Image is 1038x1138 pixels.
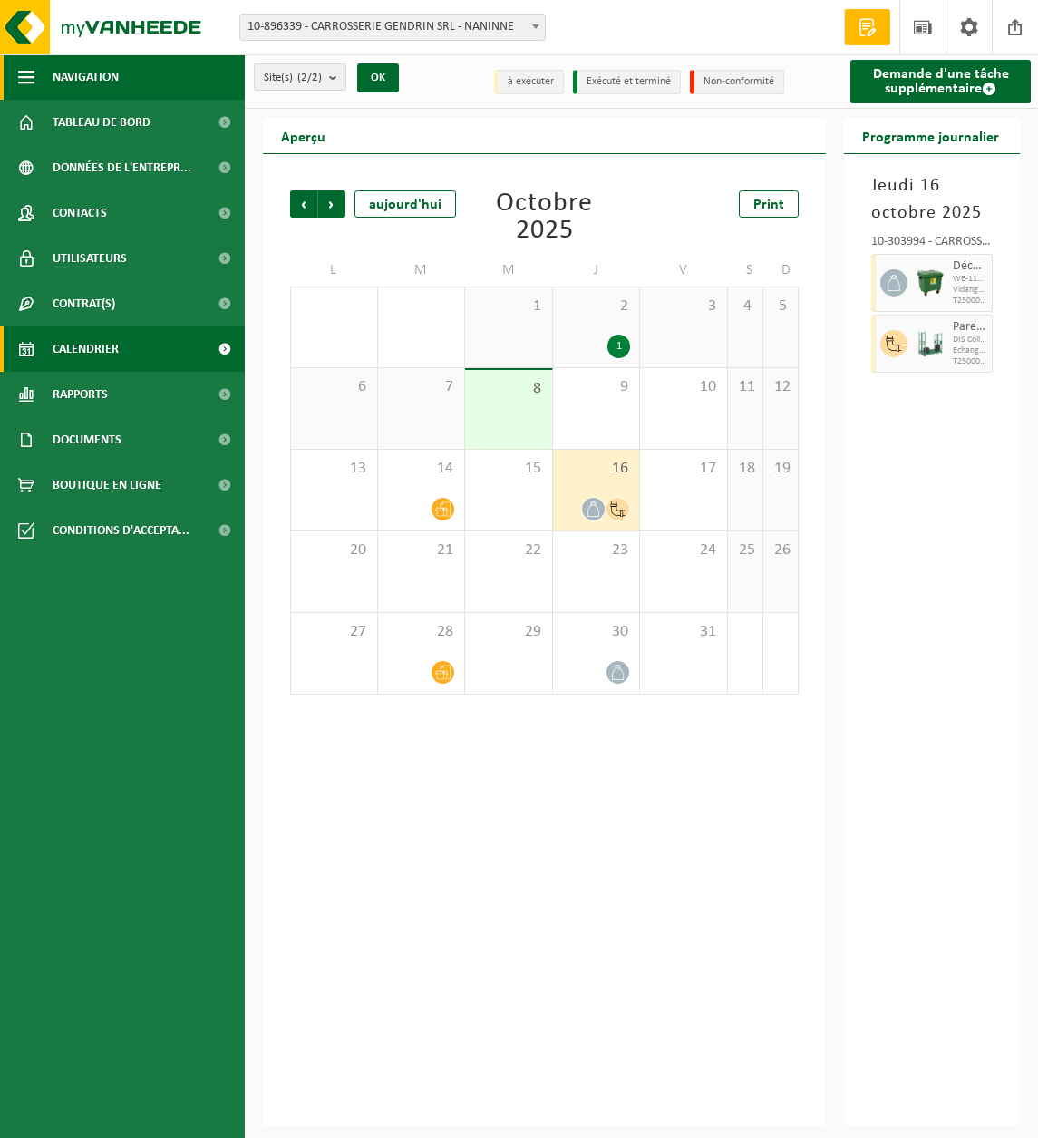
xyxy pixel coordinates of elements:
span: 14 [387,459,456,479]
td: M [465,254,553,287]
td: J [553,254,641,287]
img: WB-1100-HPE-GN-01 [917,269,944,297]
span: Tableau de bord [53,100,150,145]
span: Vidange sur fréquence fixe [953,285,987,296]
h3: Jeudi 16 octobre 2025 [871,172,993,227]
td: V [640,254,728,287]
span: 28 [387,622,456,642]
td: D [763,254,799,287]
span: 24 [649,540,718,560]
span: 26 [772,540,789,560]
span: 9 [562,377,631,397]
span: Navigation [53,54,119,100]
h2: Aperçu [263,118,344,153]
span: Utilisateurs [53,236,127,281]
span: 16 [562,459,631,479]
td: S [728,254,763,287]
li: à exécuter [494,70,564,94]
span: 7 [387,377,456,397]
span: Pare-chocs synthétiques [953,320,987,335]
div: Octobre 2025 [466,190,624,245]
span: Calendrier [53,326,119,372]
span: 10-896339 - CARROSSERIE GENDRIN SRL - NANINNE [240,15,545,40]
span: 20 [300,540,368,560]
span: 17 [649,459,718,479]
a: Demande d'une tâche supplémentaire [850,60,1031,103]
span: 1 [474,297,543,316]
span: 23 [562,540,631,560]
span: 8 [474,379,543,399]
span: Précédent [290,190,317,218]
span: 6 [300,377,368,397]
span: T250002915934 [953,356,987,367]
span: Suivant [318,190,345,218]
td: L [290,254,378,287]
span: 11 [737,377,753,397]
span: 21 [387,540,456,560]
span: 10-896339 - CARROSSERIE GENDRIN SRL - NANINNE [239,14,546,41]
count: (2/2) [297,72,322,83]
span: Boutique en ligne [53,462,161,508]
span: Documents [53,417,121,462]
span: Conditions d'accepta... [53,508,189,553]
td: M [378,254,466,287]
div: aujourd'hui [354,190,456,218]
span: 27 [300,622,368,642]
span: 19 [772,459,789,479]
span: 31 [649,622,718,642]
span: 29 [474,622,543,642]
a: Print [739,190,799,218]
button: Site(s)(2/2) [254,63,346,91]
span: 25 [737,540,753,560]
span: 3 [649,297,718,316]
span: 18 [737,459,753,479]
span: 22 [474,540,543,560]
div: 10-303994 - CARROSSERIE GENDRIN - NANINNE [871,236,993,254]
li: Exécuté et terminé [573,70,681,94]
span: Rapports [53,372,108,417]
span: DIS Colli Garage [953,335,987,345]
span: 2 [562,297,631,316]
li: Non-conformité [690,70,784,94]
span: Contrat(s) [53,281,115,326]
span: 5 [772,297,789,316]
span: Print [753,198,784,212]
h2: Programme journalier [844,118,1017,153]
span: 15 [474,459,543,479]
span: 30 [562,622,631,642]
div: 1 [607,335,630,358]
span: WB-1100-HP déchets résiduels [953,274,987,285]
span: 13 [300,459,368,479]
span: Déchets résiduels [953,259,987,274]
span: 12 [772,377,789,397]
img: PB-MR-5500-MET-GN-01 [917,330,944,357]
span: T250002215670 [953,296,987,306]
span: Données de l'entrepr... [53,145,191,190]
span: Echange sur demande (traitement inclus) [953,345,987,356]
span: Site(s) [264,64,322,92]
span: 4 [737,297,753,316]
span: 10 [649,377,718,397]
button: OK [357,63,399,92]
span: Contacts [53,190,107,236]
